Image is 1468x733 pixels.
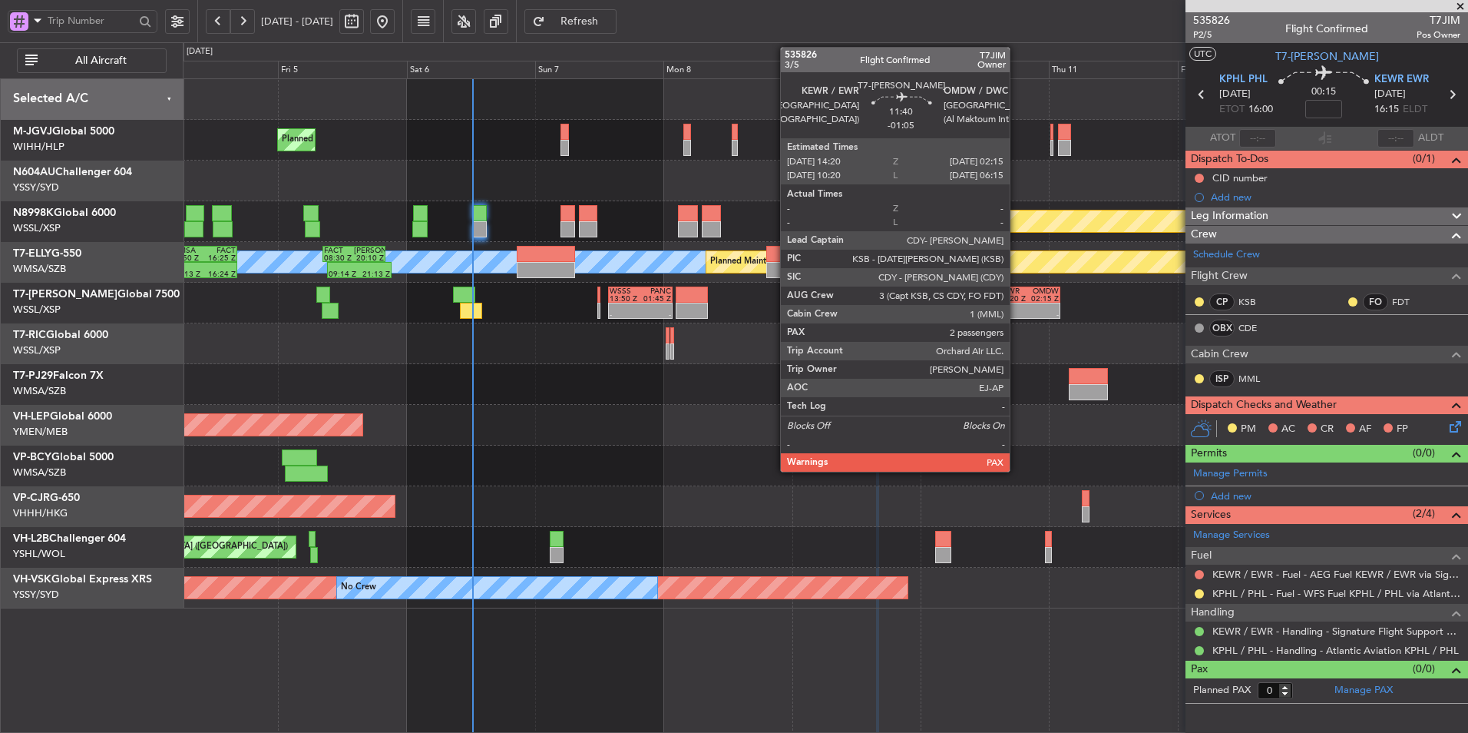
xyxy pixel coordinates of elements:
[663,61,792,79] div: Mon 8
[548,16,611,27] span: Refresh
[1178,61,1306,79] div: Fri 12
[13,506,68,520] a: VHHH/HKG
[13,493,80,503] a: VP-CJRG-650
[13,574,51,585] span: VH-VSK
[1212,568,1460,581] a: KEWR / EWR - Fuel - AEG Fuel KEWR / EWR via Signature (EJ Asia Only)
[13,547,65,561] a: YSHL/WOL
[1029,287,1060,295] div: OMDW
[1193,12,1230,28] span: 535826
[13,140,64,154] a: WIHH/HLP
[1281,422,1295,437] span: AC
[13,370,53,381] span: T7-PJ29
[13,452,114,463] a: VP-BCYGlobal 5000
[1248,102,1273,118] span: 16:00
[1334,683,1393,698] a: Manage PAX
[1193,28,1230,41] span: P2/5
[1241,422,1256,437] span: PM
[1189,47,1216,61] button: UTC
[640,295,671,303] div: 01:45 Z
[1212,171,1268,184] div: CID number
[998,311,1029,319] div: -
[13,126,114,137] a: M-JGVJGlobal 5000
[13,248,81,259] a: T7-ELLYG-550
[13,167,132,177] a: N604AUChallenger 604
[796,210,977,233] div: Planned Maint [GEOGRAPHIC_DATA] (Seletar)
[1321,422,1334,437] span: CR
[13,330,108,340] a: T7-RICGlobal 6000
[1209,320,1235,337] div: OBX
[1191,661,1208,678] span: Pax
[1191,151,1268,168] span: Dispatch To-Dos
[1193,466,1268,482] a: Manage Permits
[13,289,117,300] span: T7-[PERSON_NAME]
[13,452,51,463] span: VP-BCY
[1209,370,1235,387] div: ISP
[1209,294,1235,310] div: CP
[407,61,535,79] div: Sat 6
[203,254,236,262] div: 16:25 Z
[17,48,167,73] button: All Aircraft
[13,370,104,381] a: T7-PJ29Falcon 7X
[261,15,333,28] span: [DATE] - [DATE]
[359,270,390,278] div: 21:13 Z
[1191,547,1212,565] span: Fuel
[1359,422,1371,437] span: AF
[1191,207,1268,225] span: Leg Information
[998,295,1029,303] div: 14:20 Z
[640,287,671,295] div: PANC
[324,254,354,262] div: 08:30 Z
[13,384,66,398] a: WMSA/SZB
[1238,321,1273,335] a: CDE
[1285,21,1368,37] div: Flight Confirmed
[1397,422,1408,437] span: FP
[1374,102,1399,118] span: 16:15
[1049,61,1177,79] div: Thu 11
[13,493,50,503] span: VP-CJR
[1413,506,1435,522] span: (2/4)
[171,254,203,262] div: 03:50 Z
[13,533,126,544] a: VH-L2BChallenger 604
[13,207,116,218] a: N8998KGlobal 6000
[150,61,278,79] div: Thu 4
[610,295,640,303] div: 13:50 Z
[324,247,354,254] div: FACT
[1238,372,1273,386] a: MML
[1413,661,1435,677] span: (0/0)
[1193,528,1270,543] a: Manage Services
[187,45,213,58] div: [DATE]
[282,128,462,151] div: Planned Maint [GEOGRAPHIC_DATA] (Seletar)
[171,247,203,254] div: WMSA
[1418,131,1443,146] span: ALDT
[13,248,51,259] span: T7-ELLY
[1219,102,1245,118] span: ETOT
[1191,396,1337,414] span: Dispatch Checks and Weather
[13,181,59,194] a: YSSY/SYD
[1239,129,1276,148] input: --:--
[1029,295,1060,303] div: 02:15 Z
[354,247,384,254] div: [PERSON_NAME]
[13,466,66,479] a: WMSA/SZB
[173,270,204,278] div: 04:13 Z
[1029,311,1060,319] div: -
[13,303,61,317] a: WSSL/XSP
[41,55,161,66] span: All Aircraft
[13,411,112,422] a: VH-LEPGlobal 6000
[1212,625,1460,638] a: KEWR / EWR - Handling - Signature Flight Support KEWR / EWR
[1193,247,1260,263] a: Schedule Crew
[1275,48,1379,65] span: T7-[PERSON_NAME]
[1413,445,1435,461] span: (0/0)
[1191,445,1227,463] span: Permits
[640,311,671,319] div: -
[535,61,663,79] div: Sun 7
[13,262,66,276] a: WMSA/SZB
[1210,131,1235,146] span: ATOT
[1191,604,1235,622] span: Handling
[354,254,384,262] div: 20:10 Z
[921,61,1049,79] div: Wed 10
[1211,191,1460,204] div: Add new
[13,574,152,585] a: VH-VSKGlobal Express XRS
[13,533,49,544] span: VH-L2B
[13,167,55,177] span: N604AU
[1191,346,1248,363] span: Cabin Crew
[13,289,180,300] a: T7-[PERSON_NAME]Global 7500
